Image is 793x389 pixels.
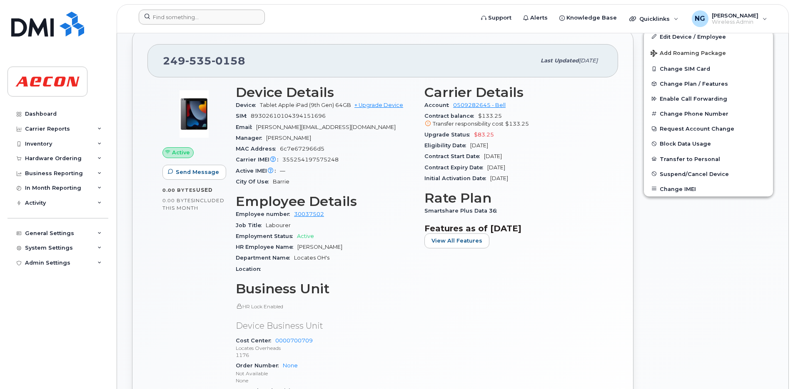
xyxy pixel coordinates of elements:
[644,136,773,151] button: Block Data Usage
[644,44,773,61] button: Add Roaming Package
[712,12,758,19] span: [PERSON_NAME]
[424,233,489,248] button: View All Features
[282,156,339,163] span: 355254197575248
[236,102,260,108] span: Device
[280,168,285,174] span: —
[236,303,414,310] p: HR Lock Enabled
[475,10,517,26] a: Support
[162,198,194,203] span: 0.00 Bytes
[487,164,505,171] span: [DATE]
[294,211,324,217] a: 30037502
[236,266,265,272] span: Location
[644,61,773,76] button: Change SIM Card
[162,165,226,180] button: Send Message
[639,15,670,22] span: Quicklinks
[424,164,487,171] span: Contract Expiry Date
[424,113,478,119] span: Contract balance
[236,178,273,185] span: City Of Use
[431,237,482,245] span: View All Features
[172,149,190,156] span: Active
[651,50,726,58] span: Add Roaming Package
[236,124,256,130] span: Email
[297,233,314,239] span: Active
[236,320,414,332] p: Device Business Unit
[484,153,502,159] span: [DATE]
[644,181,773,196] button: Change IMEI
[517,10,554,26] a: Alerts
[236,344,414,352] p: Locates Overheads
[236,233,297,239] span: Employment Status
[505,121,529,127] span: $133.25
[623,10,684,27] div: Quicklinks
[644,29,773,44] a: Edit Device / Employee
[236,85,414,100] h3: Device Details
[196,187,213,193] span: used
[236,168,280,174] span: Active IMEI
[139,10,265,25] input: Find something...
[660,96,727,102] span: Enable Call Forwarding
[280,146,324,152] span: 6c7e672966d5
[424,191,603,206] h3: Rate Plan
[236,255,294,261] span: Department Name
[236,146,280,152] span: MAC Address
[488,14,511,22] span: Support
[424,175,490,181] span: Initial Activation Date
[294,255,329,261] span: Locates OH's
[297,244,342,250] span: [PERSON_NAME]
[424,131,474,138] span: Upgrade Status
[236,244,297,250] span: HR Employee Name
[579,57,598,64] span: [DATE]
[212,55,245,67] span: 0158
[644,151,773,166] button: Transfer to Personal
[162,187,196,193] span: 0.00 Bytes
[256,124,396,130] span: [PERSON_NAME][EMAIL_ADDRESS][DOMAIN_NAME]
[236,156,282,163] span: Carrier IMEI
[236,370,414,377] p: Not Available
[424,142,470,149] span: Eligibility Date
[644,166,773,181] button: Suspend/Cancel Device
[283,362,298,369] a: None
[169,89,219,139] img: image20231002-3703462-17fd4bd.jpeg
[236,377,414,384] p: None
[236,337,275,344] span: Cost Center
[424,223,603,233] h3: Features as of [DATE]
[566,14,617,22] span: Knowledge Base
[424,208,501,214] span: Smartshare Plus Data 36
[236,222,266,228] span: Job Title
[644,91,773,106] button: Enable Call Forwarding
[236,352,414,359] p: 1176
[260,102,351,108] span: Tablet Apple iPad (9th Gen) 64GB
[424,113,603,128] span: $133.25
[236,281,414,296] h3: Business Unit
[695,14,705,24] span: NG
[236,211,294,217] span: Employee number
[433,121,504,127] span: Transfer responsibility cost
[470,142,488,149] span: [DATE]
[554,10,623,26] a: Knowledge Base
[266,222,291,228] span: Labourer
[163,55,245,67] span: 249
[541,57,579,64] span: Last updated
[474,131,494,138] span: $83.25
[424,153,484,159] span: Contract Start Date
[453,102,506,108] a: 0509282645 - Bell
[236,135,266,141] span: Manager
[644,121,773,136] button: Request Account Change
[660,81,728,87] span: Change Plan / Features
[236,362,283,369] span: Order Number
[424,102,453,108] span: Account
[644,76,773,91] button: Change Plan / Features
[686,10,773,27] div: Nicole Guida
[185,55,212,67] span: 535
[273,178,289,185] span: Barrie
[490,175,508,181] span: [DATE]
[176,168,219,176] span: Send Message
[644,106,773,121] button: Change Phone Number
[236,194,414,209] h3: Employee Details
[251,113,326,119] span: 89302610104394151696
[236,113,251,119] span: SIM
[660,171,729,177] span: Suspend/Cancel Device
[530,14,548,22] span: Alerts
[354,102,403,108] a: + Upgrade Device
[266,135,311,141] span: [PERSON_NAME]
